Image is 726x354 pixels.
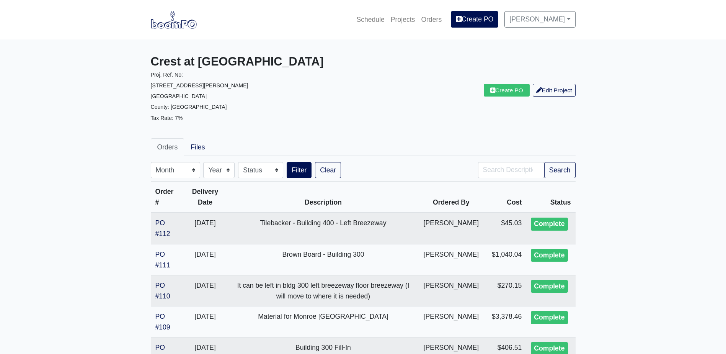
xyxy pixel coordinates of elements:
[155,313,170,331] a: PO #109
[451,11,498,27] a: Create PO
[151,72,183,78] small: Proj. Ref. No:
[227,182,419,213] th: Description
[155,219,170,238] a: PO #112
[151,115,183,121] small: Tax Rate: 7%
[483,306,526,338] td: $3,378.46
[419,182,484,213] th: Ordered By
[526,182,575,213] th: Status
[419,275,484,306] td: [PERSON_NAME]
[151,138,184,156] a: Orders
[315,162,341,178] a: Clear
[151,11,197,28] img: boomPO
[151,93,207,99] small: [GEOGRAPHIC_DATA]
[483,275,526,306] td: $270.15
[155,282,170,300] a: PO #110
[151,182,183,213] th: Order #
[483,182,526,213] th: Cost
[183,306,228,338] td: [DATE]
[227,306,419,338] td: Material for Monroe [GEOGRAPHIC_DATA]
[533,84,576,97] a: Edit Project
[227,244,419,275] td: Brown Board - Building 300
[531,280,568,293] div: Complete
[544,162,576,178] button: Search
[483,244,526,275] td: $1,040.04
[531,311,568,324] div: Complete
[419,306,484,338] td: [PERSON_NAME]
[531,249,568,262] div: Complete
[227,213,419,244] td: Tilebacker - Building 400 - Left Breezeway
[353,11,387,28] a: Schedule
[531,218,568,231] div: Complete
[419,244,484,275] td: [PERSON_NAME]
[504,11,575,27] a: [PERSON_NAME]
[184,138,211,156] a: Files
[227,275,419,306] td: It can be left in bldg 300 left breezeway floor breezeway (I will move to where it is needed)
[388,11,418,28] a: Projects
[151,82,248,88] small: [STREET_ADDRESS][PERSON_NAME]
[151,55,357,69] h3: Crest at [GEOGRAPHIC_DATA]
[483,213,526,244] td: $45.03
[151,104,227,110] small: County: [GEOGRAPHIC_DATA]
[484,84,530,97] a: Create PO
[183,182,228,213] th: Delivery Date
[183,275,228,306] td: [DATE]
[287,162,312,178] button: Filter
[478,162,544,178] input: Search
[419,213,484,244] td: [PERSON_NAME]
[155,251,170,269] a: PO #111
[418,11,445,28] a: Orders
[183,213,228,244] td: [DATE]
[183,244,228,275] td: [DATE]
